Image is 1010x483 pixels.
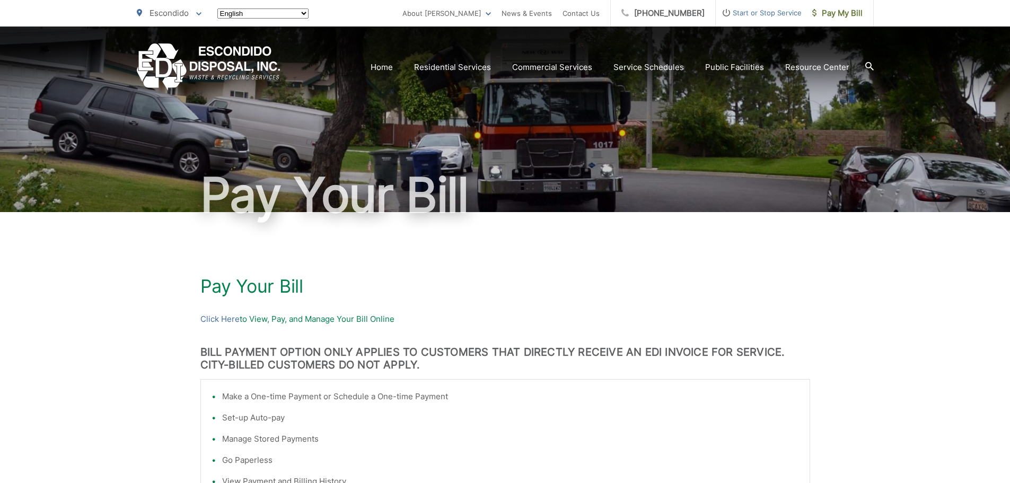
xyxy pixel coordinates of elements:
a: Commercial Services [512,61,592,74]
span: Pay My Bill [812,7,863,20]
a: About [PERSON_NAME] [402,7,491,20]
a: Click Here [200,313,240,326]
select: Select a language [217,8,309,19]
a: EDCD logo. Return to the homepage. [137,43,280,91]
a: Residential Services [414,61,491,74]
a: Home [371,61,393,74]
li: Manage Stored Payments [222,433,799,445]
a: Resource Center [785,61,849,74]
h1: Pay Your Bill [137,169,874,222]
p: to View, Pay, and Manage Your Bill Online [200,313,810,326]
a: Service Schedules [613,61,684,74]
a: News & Events [502,7,552,20]
a: Public Facilities [705,61,764,74]
a: Contact Us [563,7,600,20]
li: Set-up Auto-pay [222,411,799,424]
li: Make a One-time Payment or Schedule a One-time Payment [222,390,799,403]
li: Go Paperless [222,454,799,467]
h1: Pay Your Bill [200,276,810,297]
h3: BILL PAYMENT OPTION ONLY APPLIES TO CUSTOMERS THAT DIRECTLY RECEIVE AN EDI INVOICE FOR SERVICE. C... [200,346,810,371]
span: Escondido [150,8,189,18]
